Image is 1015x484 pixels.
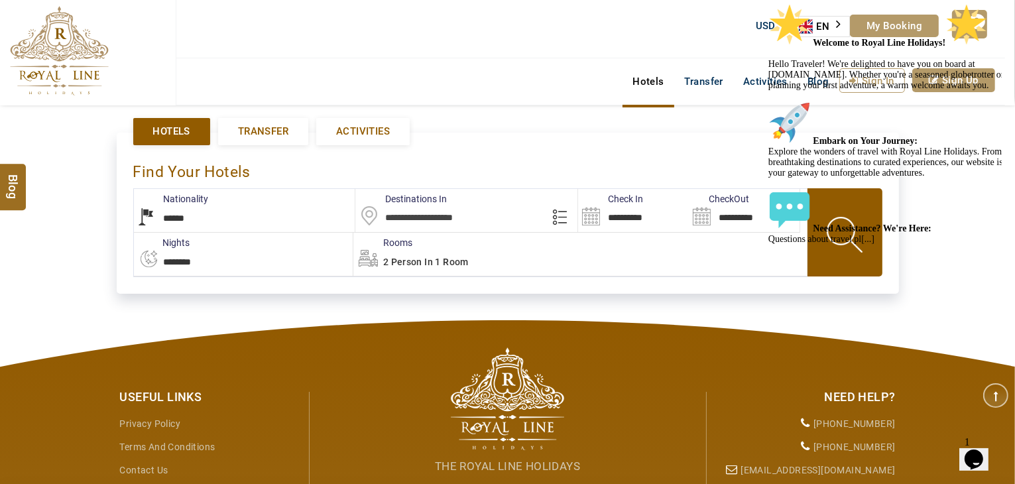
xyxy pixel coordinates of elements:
span: Blog [5,174,22,185]
span: USD [756,20,776,32]
label: Check In [578,192,643,206]
a: Privacy Policy [120,418,181,429]
a: Terms and Conditions [120,442,215,452]
a: Activities [316,118,410,145]
div: Useful Links [120,389,299,406]
img: :star2: [182,5,225,48]
li: [PHONE_NUMBER] [717,436,896,459]
img: The Royal Line Holidays [10,6,109,95]
strong: Need Assistance? We're Here: [50,225,168,235]
input: Search [689,189,800,232]
span: Hotels [153,125,190,139]
li: [PHONE_NUMBER] [717,412,896,436]
div: 🌟 Welcome to Royal Line Holidays!🌟Hello Traveler! We're delighted to have you on board at [DOMAIN... [5,5,244,247]
a: Check next prev [30,105,82,230]
strong: Embark on Your Journey: [50,138,155,148]
span: Transfer [238,125,288,139]
a: [EMAIL_ADDRESS][DOMAIN_NAME] [741,465,895,475]
div: Need Help? [717,389,896,406]
span: Hello Traveler! We're delighted to have you on board at [DOMAIN_NAME]. Whether you're a seasoned ... [5,40,241,246]
img: :rocket: [5,103,48,146]
a: Transfer [674,68,733,95]
img: :speech_balloon: [5,191,48,233]
a: Activities [733,68,798,95]
img: :star2: [5,5,48,48]
span: 2 Person in 1 Room [383,257,469,267]
iframe: chat widget [959,431,1002,471]
label: Destinations In [355,192,447,206]
a: Contact Us [120,465,168,475]
img: The Royal Line Holidays [451,347,564,450]
label: CheckOut [689,192,749,206]
a: Transfer [218,118,308,145]
a: Hotels [133,118,210,145]
span: The Royal Line Holidays [435,459,580,473]
a: Hotels [623,68,674,95]
label: nights [133,236,190,249]
label: Rooms [353,236,412,249]
label: Nationality [134,192,209,206]
input: Search [578,189,689,232]
div: Find Your Hotels [133,149,882,188]
strong: Welcome to Royal Line Holidays! [50,40,225,50]
span: Activities [336,125,390,139]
